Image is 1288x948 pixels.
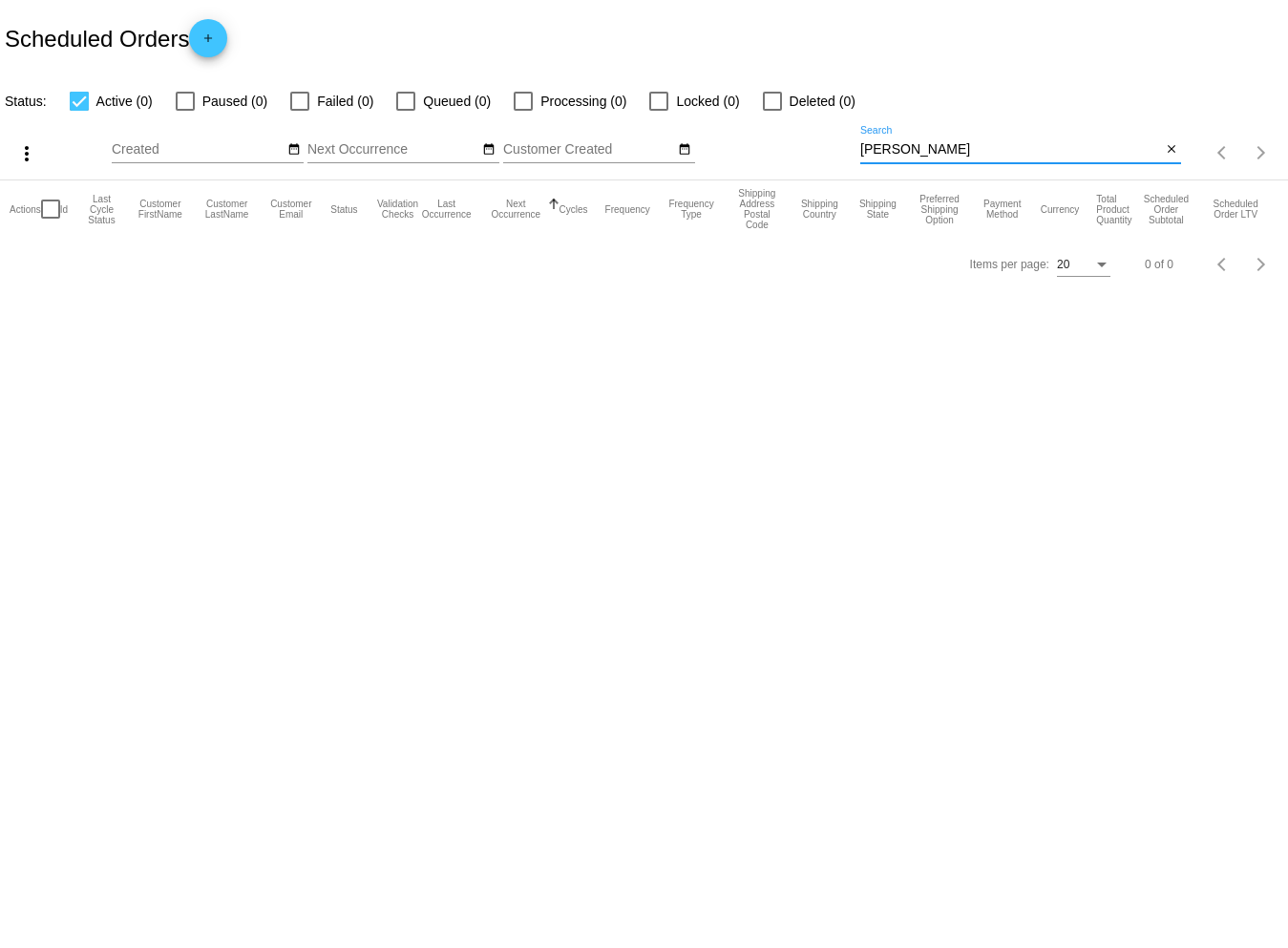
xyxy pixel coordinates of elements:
[1210,199,1261,220] button: Change sorting for LifetimeValue
[970,258,1049,271] div: Items per page:
[10,180,41,238] mat-header-cell: Actions
[560,203,588,215] button: Change sorting for Cycles
[197,32,220,54] mat-icon: add
[1242,245,1280,284] button: Next page
[1041,203,1080,215] button: Change sorting for CurrencyIso
[857,199,897,220] button: Change sorting for ShippingState
[317,90,373,113] span: Failed (0)
[676,90,739,113] span: Locked (0)
[982,199,1024,220] button: Change sorting for PaymentMethod.Type
[60,203,68,215] button: Change sorting for Id
[1165,142,1178,158] mat-icon: close
[790,90,855,113] span: Deleted (0)
[1096,180,1139,238] mat-header-cell: Total Product Quantity
[1161,140,1181,160] button: Clear
[202,199,251,220] button: Change sorting for CustomerLastName
[732,188,781,230] button: Change sorting for ShippingPostcode
[15,142,38,165] mat-icon: more_vert
[423,90,491,113] span: Queued (0)
[136,199,185,220] button: Change sorting for CustomerFirstName
[540,90,626,113] span: Processing (0)
[375,180,421,238] mat-header-cell: Validation Checks
[1242,134,1280,172] button: Next page
[1057,259,1110,272] mat-select: Items per page:
[798,199,840,220] button: Change sorting for ShippingCountry
[202,90,267,113] span: Paused (0)
[307,142,479,158] input: Next Occurrence
[330,203,357,215] button: Change sorting for Status
[482,142,496,158] mat-icon: date_range
[678,142,691,158] mat-icon: date_range
[1204,245,1242,284] button: Previous page
[287,142,301,158] mat-icon: date_range
[268,199,313,220] button: Change sorting for CustomerEmail
[96,90,153,113] span: Active (0)
[605,203,650,215] button: Change sorting for Frequency
[112,142,284,158] input: Created
[667,199,715,220] button: Change sorting for FrequencyType
[5,94,47,109] span: Status:
[1139,194,1193,225] button: Change sorting for Subtotal
[1204,134,1242,172] button: Previous page
[420,199,472,220] button: Change sorting for LastOccurrenceUtc
[1057,258,1069,271] span: 20
[5,19,227,57] h2: Scheduled Orders
[85,194,118,225] button: Change sorting for LastProcessingCycleId
[490,199,542,220] button: Change sorting for NextOccurrenceUtc
[915,194,963,225] button: Change sorting for PreferredShippingOption
[1145,258,1173,271] div: 0 of 0
[860,142,1161,158] input: Search
[503,142,675,158] input: Customer Created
